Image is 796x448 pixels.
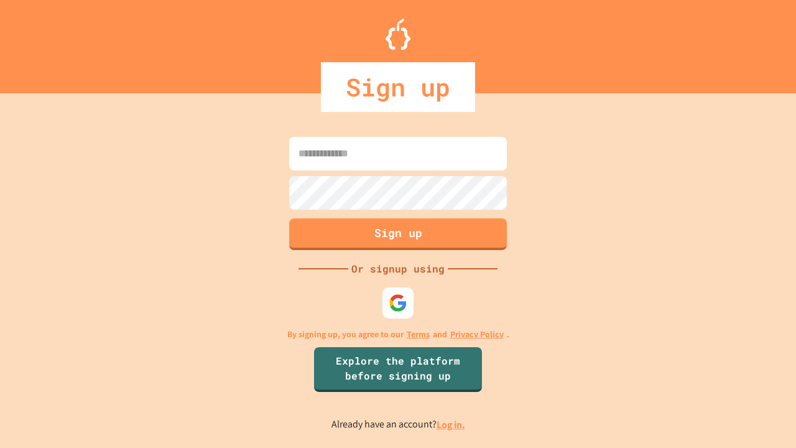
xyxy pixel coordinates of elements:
[450,328,504,341] a: Privacy Policy
[314,347,482,392] a: Explore the platform before signing up
[437,418,465,431] a: Log in.
[289,218,507,250] button: Sign up
[287,328,509,341] p: By signing up, you agree to our and .
[744,398,784,436] iframe: chat widget
[407,328,430,341] a: Terms
[389,294,407,312] img: google-icon.svg
[386,19,410,50] img: Logo.svg
[331,417,465,432] p: Already have an account?
[348,261,448,276] div: Or signup using
[321,62,475,112] div: Sign up
[693,344,784,397] iframe: chat widget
